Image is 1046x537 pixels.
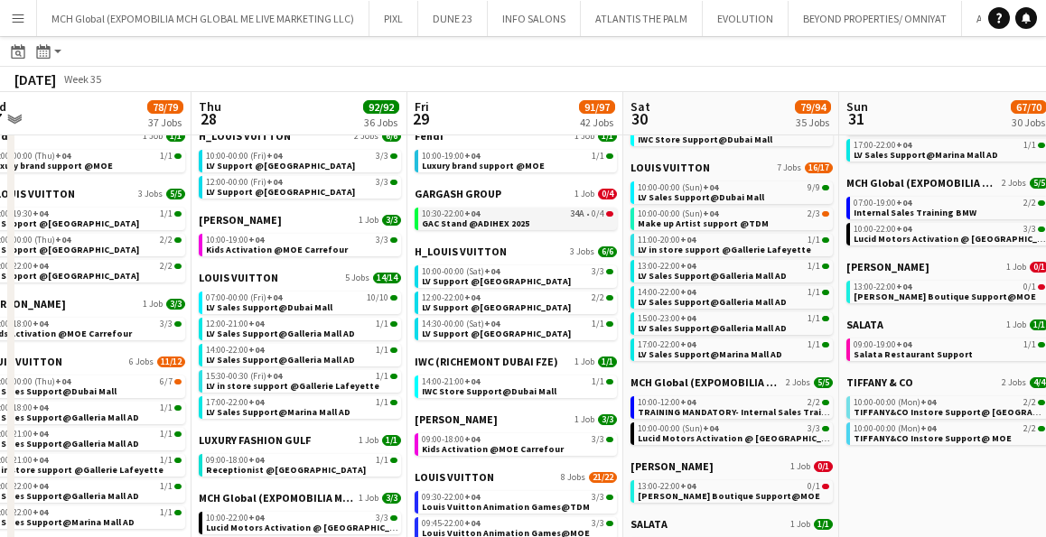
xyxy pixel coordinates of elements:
span: +04 [266,370,282,382]
span: 3/3 [808,424,820,433]
div: Fendi1 Job1/110:00-19:00+041/1Luxury brand support @MOE [415,129,617,187]
span: +04 [680,312,696,324]
span: JACK MORTON [199,213,282,227]
span: 1/1 [166,131,185,142]
span: 1 Job [1006,262,1026,273]
span: 2/3 [808,209,820,218]
span: 17:00-22:00 [206,398,264,407]
span: 15:30-00:30 (Fri) [206,372,282,381]
a: 11:00-20:00+041/1LV in store support @Gallerie Lafeyette [638,234,829,255]
span: LV Sales Support@Galleria Mall AD [638,296,787,308]
span: IWC Store Support@Dubai Mall [422,385,556,397]
span: 1/1 [382,435,401,446]
span: 3/3 [1023,225,1036,234]
span: 1/1 [376,398,388,407]
span: IWC Store Support@Dubai Mall [638,134,772,145]
a: 12:00-00:00 (Fri)+043/3LV Support @[GEOGRAPHIC_DATA] [206,176,397,197]
span: 2 Jobs [1002,377,1026,388]
span: +04 [680,396,696,408]
span: +04 [680,234,696,245]
span: 11/12 [157,356,185,367]
span: Kids Activation @MOE Carrefour [422,443,564,455]
span: 0/4 [598,189,617,199]
span: LV in store support @Gallerie Lafeyette [638,244,811,255]
span: 12:00-00:00 (Fri) [206,178,282,187]
a: 07:00-00:00 (Fri)+0410/10LV Sales Support@Dubai Mall [206,292,397,312]
span: 0/4 [592,209,604,218]
span: 1/1 [808,262,820,271]
span: LV Sales Support@Dubai Mall [638,191,764,203]
span: GAC Stand @ADIHEX 2025 [422,218,529,229]
span: Kids Activation @MOE Carrefour [206,244,348,255]
span: Fendi [415,129,444,143]
span: 1/1 [808,236,820,245]
button: EVOLUTION [703,1,789,36]
span: H_LOUIS VUITTON [415,245,507,258]
span: 1 Job [359,435,378,446]
span: 10:00-22:00 [854,225,911,234]
span: +04 [680,260,696,272]
span: 2/2 [1023,199,1036,208]
span: 10:30-22:00 [422,209,480,218]
a: 12:00-22:00+042/2LV Support @[GEOGRAPHIC_DATA] [422,292,613,312]
span: +04 [920,396,936,408]
span: 6/6 [598,246,617,257]
span: 5 Jobs [345,273,369,283]
a: GARGASH GROUP1 Job0/4 [415,187,617,200]
a: 14:30-00:00 (Sat)+041/1LV Support @[GEOGRAPHIC_DATA] [422,318,613,338]
span: 3/3 [376,178,388,187]
span: LOUIS VUITTON [630,161,710,174]
a: LOUIS VUITTON7 Jobs16/17 [630,161,833,174]
span: 14:00-22:00 [638,288,696,297]
a: 10:00-00:00 (Sun)+042/3Make up Artist support @TDM [638,208,829,228]
span: 3 Jobs [138,189,163,199]
span: 1 Job [574,189,594,199]
span: LV Support @Dubai Mall [422,275,571,287]
span: 17:00-22:00 [854,141,911,150]
a: [PERSON_NAME]1 Job3/3 [199,213,401,227]
span: 3/3 [376,152,388,161]
span: 3 Jobs [570,246,594,257]
span: 1/1 [808,340,820,349]
span: 1/1 [160,430,173,439]
span: 3/3 [598,414,617,425]
span: LV Support @Mall of the Emirates [206,186,355,198]
span: 10:00-19:00 [422,152,480,161]
span: 6 Jobs [129,356,154,367]
span: +04 [248,344,264,356]
span: 16/17 [805,162,833,173]
span: 3/3 [376,236,388,245]
span: +04 [464,292,480,303]
a: 15:00-23:00+041/1LV Sales Support@Galleria Mall AD [638,312,829,333]
span: 14:00-22:00 [206,346,264,355]
span: LV Sales Support@Galleria Mall AD [206,328,355,339]
span: +04 [248,318,264,329]
span: 1/1 [376,372,388,381]
span: LUXURY FASHION GULF [199,433,311,447]
span: 07:00-00:00 (Fri) [206,293,282,302]
span: 10:00-00:00 (Sun) [638,183,718,192]
div: IWC (RICHEMONT DUBAI FZE)1 Job1/114:00-21:00+041/1IWC Store Support@Dubai Mall [415,355,617,412]
span: +04 [55,234,70,245]
a: 10:00-22:00+043/3Lucid Motors Activation @ [GEOGRAPHIC_DATA] [854,223,1045,244]
span: 9/9 [808,183,820,192]
span: 3/3 [166,299,185,310]
span: +04 [33,402,48,413]
span: MCH Global (EXPOMOBILIA MCH GLOBAL ME LIVE MARKETING LLC) [846,176,998,190]
span: Internal Sales Training BMW [854,207,976,218]
span: +04 [484,318,500,329]
a: 12:00-21:00+041/1LV Sales Support@Galleria Mall AD [206,318,397,338]
a: 14:00-21:00+041/1IWC Store Support@Dubai Mall [422,375,613,396]
a: 07:00-19:00+042/2Internal Sales Training BMW [854,197,1045,218]
span: 10:00-00:00 (Sun) [638,209,718,218]
span: 1/1 [598,131,617,142]
span: 7 Jobs [777,162,801,173]
span: +04 [896,223,911,235]
a: 10:00-00:00 (Sun)+043/3Lucid Motors Activation @ [GEOGRAPHIC_DATA] [638,422,829,443]
span: 1 Job [574,356,594,367]
span: 3/3 [160,319,173,329]
span: 6/6 [382,131,401,142]
a: H_LOUIS VUITTON2 Jobs6/6 [199,129,401,143]
span: 10:00-00:00 (Fri) [206,152,282,161]
span: IWC (RICHEMONT DUBAI FZE) [415,355,558,368]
